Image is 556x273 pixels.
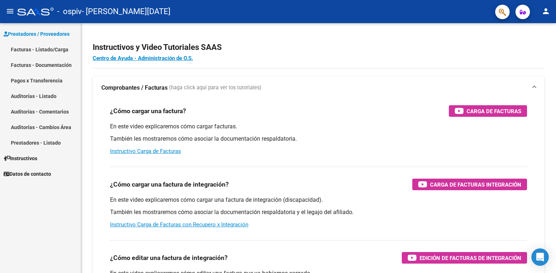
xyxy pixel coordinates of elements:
[93,55,193,61] a: Centro de Ayuda - Administración de O.S.
[4,30,69,38] span: Prestadores / Proveedores
[402,252,527,264] button: Edición de Facturas de integración
[110,123,527,131] p: En este video explicaremos cómo cargar facturas.
[110,208,527,216] p: También les mostraremos cómo asociar la documentación respaldatoria y el legajo del afiliado.
[110,196,527,204] p: En este video explicaremos cómo cargar una factura de integración (discapacidad).
[412,179,527,190] button: Carga de Facturas Integración
[82,4,170,20] span: - [PERSON_NAME][DATE]
[101,84,168,92] strong: Comprobantes / Facturas
[542,7,550,16] mat-icon: person
[110,179,229,189] h3: ¿Cómo cargar una factura de integración?
[467,107,521,116] span: Carga de Facturas
[110,148,181,154] a: Instructivo Carga de Facturas
[93,76,544,99] mat-expansion-panel-header: Comprobantes / Facturas (haga click aquí para ver los tutoriales)
[110,106,186,116] h3: ¿Cómo cargar una factura?
[93,40,544,54] h2: Instructivos y Video Tutoriales SAAS
[4,154,37,162] span: Instructivos
[110,135,527,143] p: También les mostraremos cómo asociar la documentación respaldatoria.
[110,253,228,263] h3: ¿Cómo editar una factura de integración?
[430,180,521,189] span: Carga de Facturas Integración
[4,170,51,178] span: Datos de contacto
[420,253,521,263] span: Edición de Facturas de integración
[449,105,527,117] button: Carga de Facturas
[6,7,14,16] mat-icon: menu
[110,221,248,228] a: Instructivo Carga de Facturas con Recupero x Integración
[531,248,549,266] div: Open Intercom Messenger
[57,4,82,20] span: - ospiv
[169,84,261,92] span: (haga click aquí para ver los tutoriales)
